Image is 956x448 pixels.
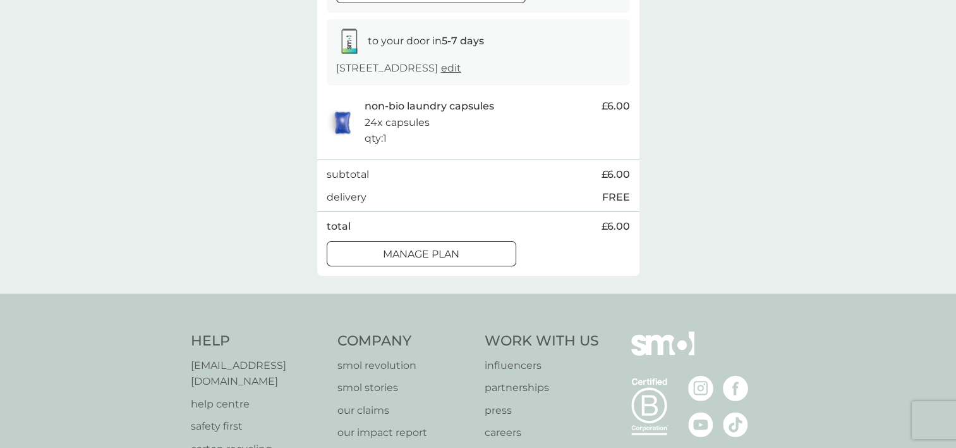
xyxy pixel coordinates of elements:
img: visit the smol Facebook page [723,376,748,401]
p: Manage plan [383,246,459,263]
a: edit [441,62,461,74]
img: visit the smol Instagram page [688,376,713,401]
span: £6.00 [602,218,630,235]
h4: Work With Us [485,332,599,351]
span: £6.00 [602,166,630,183]
a: press [485,402,599,419]
img: smol [631,332,694,375]
p: qty : 1 [365,130,387,147]
a: help centre [191,396,325,413]
h4: Help [191,332,325,351]
p: delivery [327,189,366,206]
img: visit the smol Tiktok page [723,412,748,437]
a: [EMAIL_ADDRESS][DOMAIN_NAME] [191,358,325,390]
p: total [327,218,351,235]
p: 24x capsules [365,115,430,131]
span: £6.00 [602,98,630,115]
a: our impact report [337,425,472,441]
p: [STREET_ADDRESS] [336,60,461,77]
img: visit the smol Youtube page [688,412,713,437]
p: non-bio laundry capsules [365,98,494,115]
a: partnerships [485,380,599,396]
strong: 5-7 days [442,35,484,47]
a: careers [485,425,599,441]
p: subtotal [327,166,369,183]
a: smol stories [337,380,472,396]
a: safety first [191,418,325,435]
a: smol revolution [337,358,472,374]
button: Manage plan [327,241,516,266]
p: FREE [602,189,630,206]
h4: Company [337,332,472,351]
span: to your door in [368,35,484,47]
a: influencers [485,358,599,374]
a: our claims [337,402,472,419]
